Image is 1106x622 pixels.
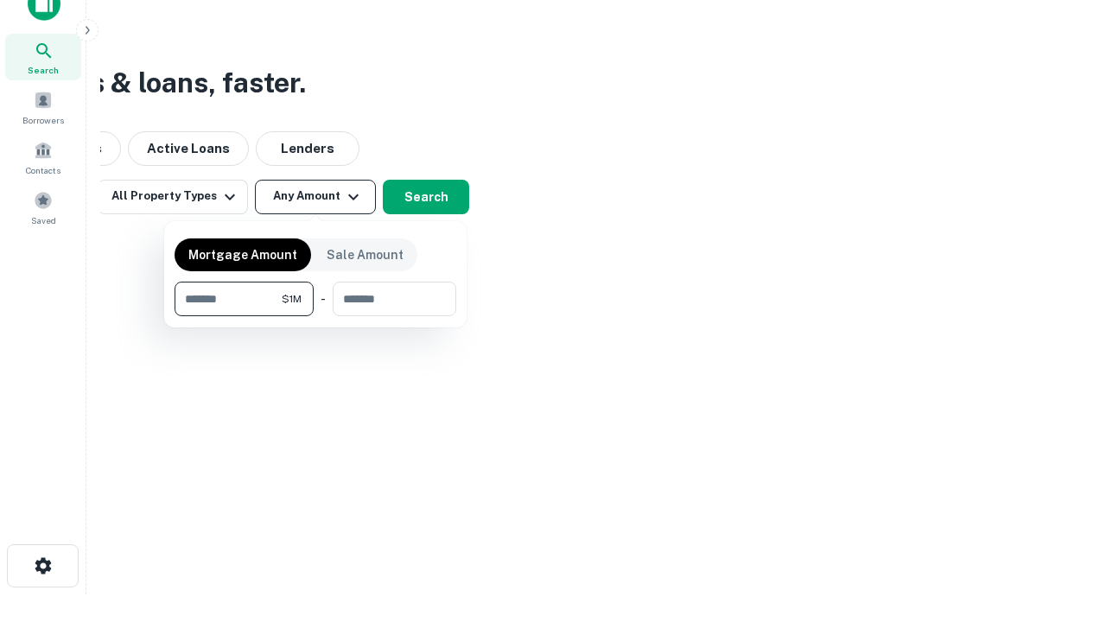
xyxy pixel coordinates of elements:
[1020,484,1106,567] iframe: Chat Widget
[327,245,404,264] p: Sale Amount
[321,282,326,316] div: -
[188,245,297,264] p: Mortgage Amount
[282,291,302,307] span: $1M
